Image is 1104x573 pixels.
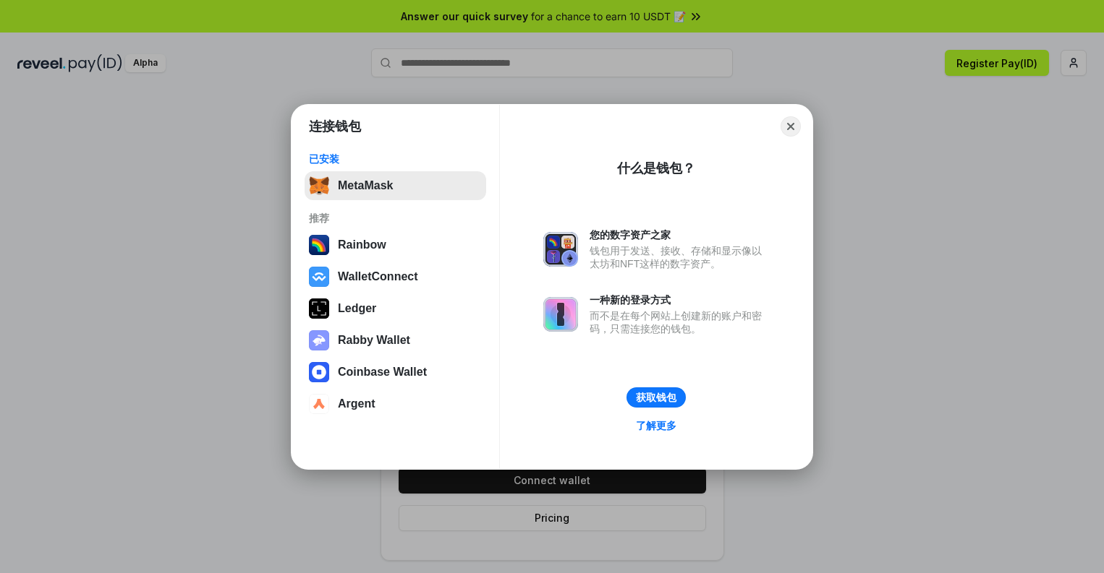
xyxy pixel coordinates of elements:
div: 获取钱包 [636,391,676,404]
div: 钱包用于发送、接收、存储和显示像以太坊和NFT这样的数字资产。 [590,244,769,270]
div: 一种新的登录方式 [590,293,769,306]
div: WalletConnect [338,270,418,283]
img: svg+xml,%3Csvg%20xmlns%3D%22http%3A%2F%2Fwww.w3.org%2F2000%2Fsvg%22%20fill%3D%22none%22%20viewBox... [543,232,578,267]
div: Rainbow [338,238,386,251]
button: WalletConnect [305,262,486,291]
button: Close [781,116,801,137]
div: 而不是在每个网站上创建新的账户和密码，只需连接您的钱包。 [590,309,769,335]
a: 了解更多 [627,416,685,435]
h1: 连接钱包 [309,118,361,135]
button: Rainbow [305,231,486,259]
button: Ledger [305,294,486,323]
button: Argent [305,389,486,418]
img: svg+xml,%3Csvg%20xmlns%3D%22http%3A%2F%2Fwww.w3.org%2F2000%2Fsvg%22%20width%3D%2228%22%20height%3... [309,298,329,319]
img: svg+xml,%3Csvg%20xmlns%3D%22http%3A%2F%2Fwww.w3.org%2F2000%2Fsvg%22%20fill%3D%22none%22%20viewBox... [543,297,578,332]
div: Coinbase Wallet [338,366,427,379]
div: Argent [338,397,375,410]
div: MetaMask [338,179,393,192]
img: svg+xml,%3Csvg%20width%3D%2228%22%20height%3D%2228%22%20viewBox%3D%220%200%2028%2028%22%20fill%3D... [309,267,329,287]
button: 获取钱包 [627,387,686,408]
button: Coinbase Wallet [305,358,486,387]
button: MetaMask [305,171,486,200]
img: svg+xml,%3Csvg%20width%3D%2228%22%20height%3D%2228%22%20viewBox%3D%220%200%2028%2028%22%20fill%3D... [309,362,329,382]
img: svg+xml,%3Csvg%20width%3D%22120%22%20height%3D%22120%22%20viewBox%3D%220%200%20120%20120%22%20fil... [309,235,329,255]
div: 推荐 [309,212,482,225]
button: Rabby Wallet [305,326,486,355]
img: svg+xml,%3Csvg%20fill%3D%22none%22%20height%3D%2233%22%20viewBox%3D%220%200%2035%2033%22%20width%... [309,176,329,196]
img: svg+xml,%3Csvg%20width%3D%2228%22%20height%3D%2228%22%20viewBox%3D%220%200%2028%2028%22%20fill%3D... [309,394,329,414]
div: 了解更多 [636,419,676,432]
div: Ledger [338,302,376,315]
div: 已安装 [309,152,482,165]
img: svg+xml,%3Csvg%20xmlns%3D%22http%3A%2F%2Fwww.w3.org%2F2000%2Fsvg%22%20fill%3D%22none%22%20viewBox... [309,330,329,350]
div: Rabby Wallet [338,334,410,347]
div: 您的数字资产之家 [590,228,769,241]
div: 什么是钱包？ [617,160,695,177]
